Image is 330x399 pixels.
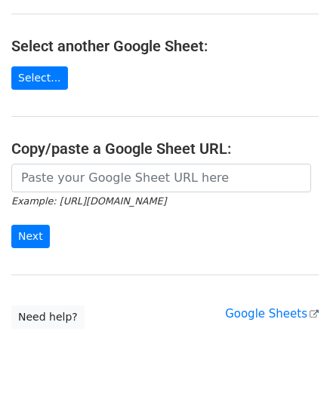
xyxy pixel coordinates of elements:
[254,327,330,399] iframe: Chat Widget
[11,305,85,329] a: Need help?
[11,66,68,90] a: Select...
[225,307,319,321] a: Google Sheets
[11,225,50,248] input: Next
[11,140,319,158] h4: Copy/paste a Google Sheet URL:
[11,164,311,192] input: Paste your Google Sheet URL here
[11,195,166,207] small: Example: [URL][DOMAIN_NAME]
[11,37,319,55] h4: Select another Google Sheet:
